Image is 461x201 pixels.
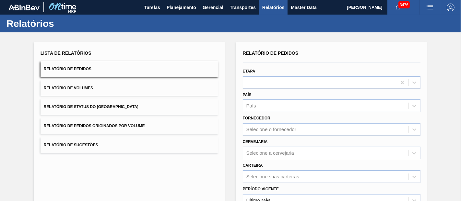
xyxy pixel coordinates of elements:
[144,4,160,11] span: Tarefas
[44,86,93,90] span: Relatório de Volumes
[44,124,145,128] span: Relatório de Pedidos Originados por Volume
[41,99,219,115] button: Relatório de Status do [GEOGRAPHIC_DATA]
[243,163,263,168] label: Carteira
[8,5,40,10] img: TNhmsLtSVTkK8tSr43FrP2fwEKptu5GPRR3wAAAABJRU5ErkJggg==
[262,4,284,11] span: Relatórios
[41,80,219,96] button: Relatório de Volumes
[243,50,299,56] span: Relatório de Pedidos
[398,1,410,8] span: 3476
[44,67,91,71] span: Relatório de Pedidos
[167,4,196,11] span: Planejamento
[246,103,256,109] div: País
[387,3,408,12] button: Notificações
[447,4,455,11] img: Logout
[41,50,91,56] span: Lista de Relatórios
[426,4,434,11] img: userActions
[243,93,252,97] label: País
[243,140,268,144] label: Cervejaria
[246,174,299,179] div: Selecione suas carteiras
[41,137,219,153] button: Relatório de Sugestões
[44,105,138,109] span: Relatório de Status do [GEOGRAPHIC_DATA]
[203,4,223,11] span: Gerencial
[243,69,255,73] label: Etapa
[243,187,279,191] label: Período Vigente
[44,143,98,147] span: Relatório de Sugestões
[41,61,219,77] button: Relatório de Pedidos
[291,4,316,11] span: Master Data
[243,116,270,120] label: Fornecedor
[246,150,294,156] div: Selecione a cervejaria
[6,20,122,27] h1: Relatórios
[41,118,219,134] button: Relatório de Pedidos Originados por Volume
[230,4,256,11] span: Transportes
[246,127,296,132] div: Selecione o fornecedor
